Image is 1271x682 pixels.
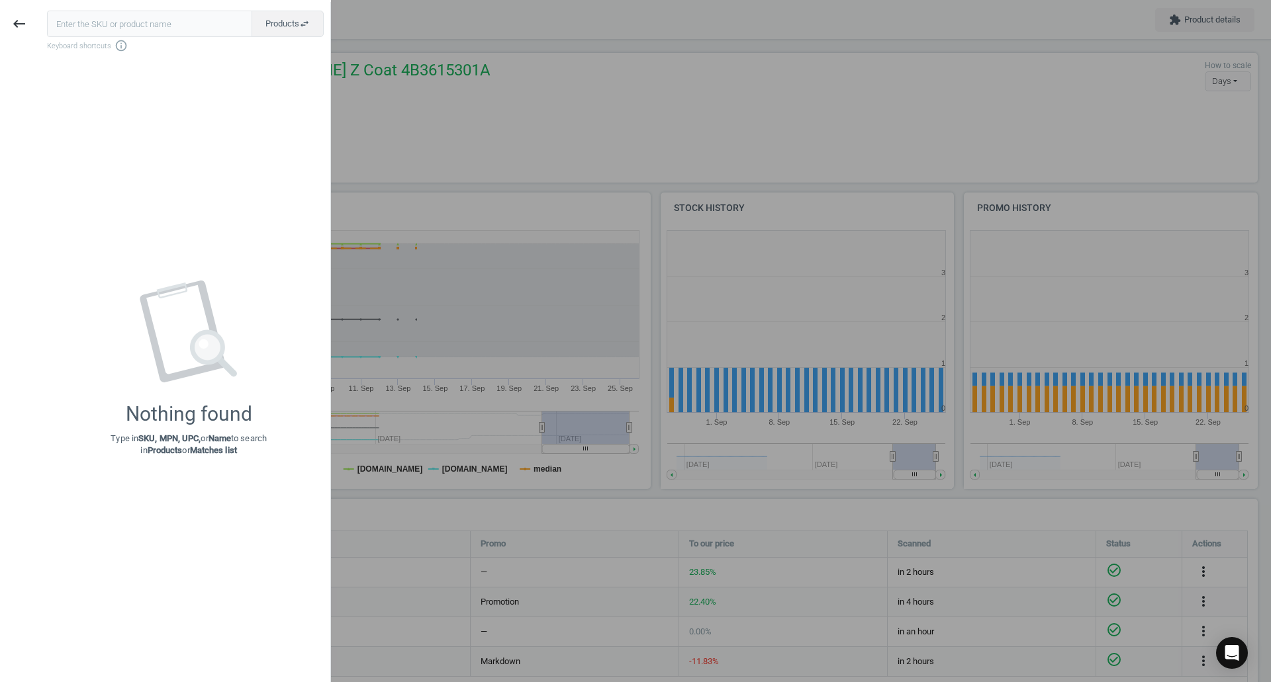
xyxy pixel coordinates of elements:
[4,9,34,40] button: keyboard_backspace
[115,39,128,52] i: info_outline
[1216,637,1248,669] div: Open Intercom Messenger
[47,39,324,52] span: Keyboard shortcuts
[265,18,310,30] span: Products
[299,19,310,29] i: swap_horiz
[111,433,267,456] p: Type in or to search in or
[138,433,201,443] strong: SKU, MPN, UPC,
[47,11,252,37] input: Enter the SKU or product name
[190,445,237,455] strong: Matches list
[209,433,231,443] strong: Name
[148,445,183,455] strong: Products
[11,16,27,32] i: keyboard_backspace
[126,402,252,426] div: Nothing found
[252,11,324,37] button: Productsswap_horiz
